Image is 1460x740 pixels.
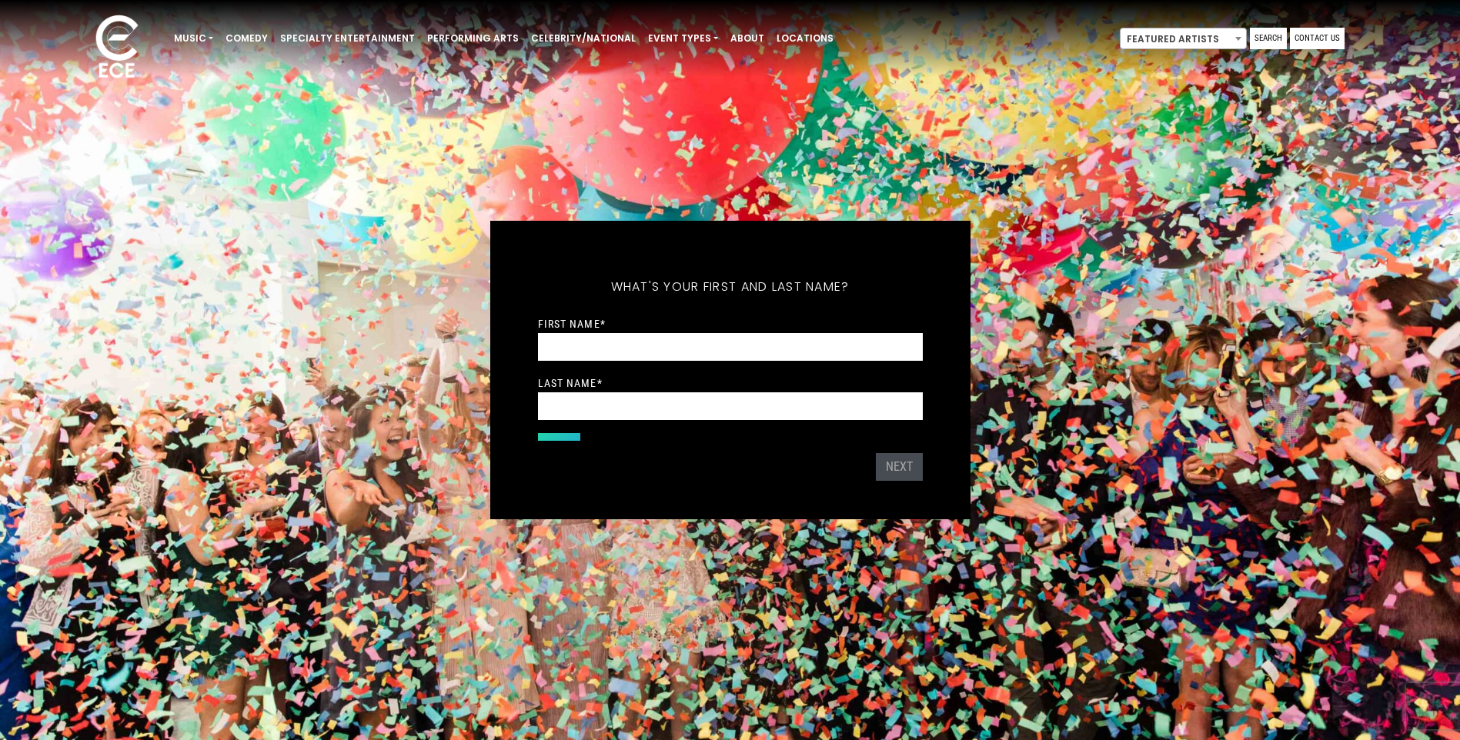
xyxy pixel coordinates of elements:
[274,25,421,52] a: Specialty Entertainment
[538,259,923,315] h5: What's your first and last name?
[538,376,603,390] label: Last Name
[1250,28,1287,49] a: Search
[219,25,274,52] a: Comedy
[168,25,219,52] a: Music
[724,25,770,52] a: About
[525,25,642,52] a: Celebrity/National
[1120,28,1247,49] span: Featured Artists
[770,25,840,52] a: Locations
[538,317,606,331] label: First Name
[79,11,155,85] img: ece_new_logo_whitev2-1.png
[1121,28,1246,50] span: Featured Artists
[421,25,525,52] a: Performing Arts
[642,25,724,52] a: Event Types
[1290,28,1345,49] a: Contact Us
